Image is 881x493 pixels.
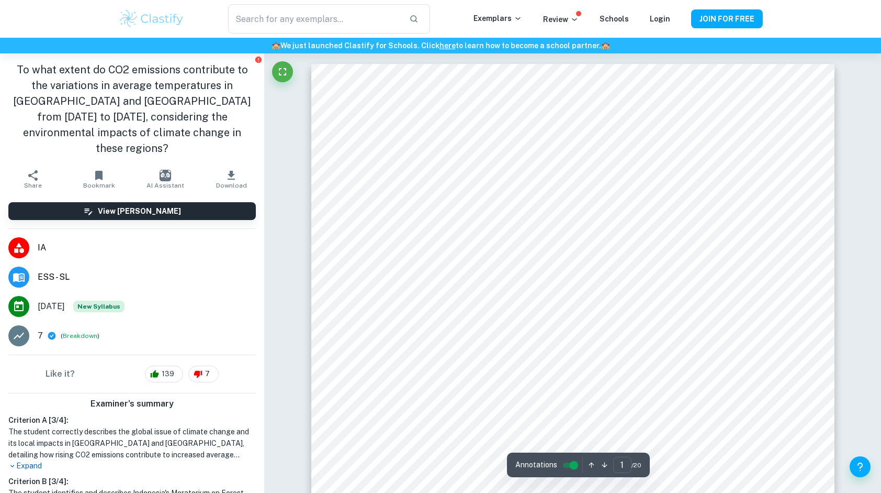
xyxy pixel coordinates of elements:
h6: Criterion A [ 3 / 4 ]: [8,414,256,426]
p: Review [543,14,579,25]
button: View [PERSON_NAME] [8,202,256,220]
span: / 20 [631,461,641,470]
button: Download [198,165,264,194]
span: 🏫 [601,41,610,50]
span: New Syllabus [73,301,125,312]
button: Report issue [254,56,262,63]
h6: Like it? [46,368,75,380]
button: Breakdown [63,331,97,341]
h1: To what extent do CO2 emissions contribute to the variations in average temperatures in [GEOGRAPH... [8,62,256,156]
h6: Examiner's summary [4,398,260,410]
button: Fullscreen [272,61,293,82]
span: 7 [199,369,216,379]
span: Annotations [515,459,557,470]
a: Login [650,15,670,23]
a: here [439,41,456,50]
span: Download [216,182,247,189]
span: 139 [156,369,180,379]
h6: Criterion B [ 3 / 4 ]: [8,476,256,487]
span: AI Assistant [146,182,184,189]
h6: We just launched Clastify for Schools. Click to learn how to become a school partner. [2,40,879,51]
span: Share [24,182,42,189]
button: Help and Feedback [850,456,871,477]
img: Clastify logo [118,8,185,29]
input: Search for any exemplars... [228,4,401,34]
h1: The student correctly describes the global issue of climate change and its local impacts in [GEOG... [8,426,256,461]
span: [DATE] [38,300,65,313]
h6: View [PERSON_NAME] [98,205,181,217]
button: JOIN FOR FREE [691,9,763,28]
span: Bookmark [83,182,115,189]
p: Exemplars [473,13,522,24]
div: 139 [145,366,183,382]
span: ESS - SL [38,271,256,283]
img: AI Assistant [160,170,171,181]
p: Expand [8,461,256,472]
div: 7 [188,366,219,382]
span: ( ) [61,331,99,341]
span: 🏫 [272,41,280,50]
div: Starting from the May 2026 session, the ESS IA requirements have changed. We created this exempla... [73,301,125,312]
span: IA [38,242,256,254]
button: AI Assistant [132,165,198,194]
p: 7 [38,330,43,342]
button: Bookmark [66,165,132,194]
a: Schools [600,15,629,23]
